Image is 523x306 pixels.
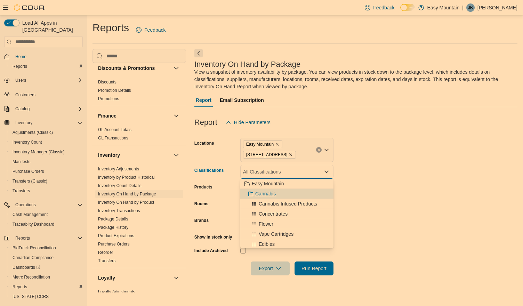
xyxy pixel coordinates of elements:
span: Easy Mountain [246,141,274,148]
span: Reports [13,284,27,290]
button: Reports [7,62,86,71]
a: Feedback [362,1,397,15]
a: Inventory Transactions [98,208,140,213]
span: Transfers (Classic) [13,178,47,184]
span: Operations [15,202,36,208]
h3: Loyalty [98,274,115,281]
span: Traceabilty Dashboard [10,220,83,228]
span: Reports [13,64,27,69]
button: Users [1,75,86,85]
h3: Finance [98,112,116,119]
label: Brands [194,218,209,223]
span: Transfers [10,187,83,195]
span: Manifests [10,158,83,166]
button: Finance [98,112,171,119]
span: Flower [259,220,273,227]
span: Inventory Manager (Classic) [13,149,65,155]
div: Inventory [92,165,186,268]
a: GL Transactions [98,136,128,140]
h3: Report [194,118,217,127]
span: Washington CCRS [10,292,83,301]
span: Reports [10,283,83,291]
p: Easy Mountain [427,3,460,12]
button: Traceabilty Dashboard [7,219,86,229]
button: [US_STATE] CCRS [7,292,86,301]
a: Purchase Orders [10,167,47,176]
a: Transfers [10,187,33,195]
button: Reports [7,282,86,292]
span: Export [255,261,285,275]
button: Run Report [295,261,333,275]
span: Home [13,52,83,61]
button: Users [13,76,29,84]
span: Reports [10,62,83,71]
button: Remove 7827 W Farm Rd 174 Republic Mo 65738 from selection in this group [289,153,293,157]
span: Package Details [98,216,128,222]
span: JB [468,3,473,12]
span: Transfers [13,188,30,194]
span: Inventory Count [13,139,42,145]
button: Customers [1,89,86,99]
span: Inventory [15,120,32,126]
button: Vape Cartridges [240,229,333,239]
span: GL Account Totals [98,127,131,132]
span: Canadian Compliance [10,253,83,262]
a: Dashboards [7,263,86,272]
button: Close list of options [324,169,329,175]
span: Inventory Count [10,138,83,146]
button: Inventory Manager (Classic) [7,147,86,157]
a: Purchase Orders [98,242,130,247]
span: Report [196,93,211,107]
span: Inventory On Hand by Product [98,200,154,205]
span: Canadian Compliance [13,255,54,260]
a: Customers [13,91,38,99]
a: Inventory Count Details [98,183,142,188]
a: Feedback [133,23,168,37]
span: Inventory [13,119,83,127]
span: Concentrates [259,210,288,217]
button: Clear input [316,147,322,153]
button: Remove Easy Mountain from selection in this group [275,142,279,146]
span: Users [15,78,26,83]
span: Hide Parameters [234,119,271,126]
span: BioTrack Reconciliation [10,244,83,252]
button: Operations [13,201,39,209]
span: Reports [15,235,30,241]
span: Vape Cartridges [259,231,293,237]
a: Inventory by Product Historical [98,175,155,180]
button: Concentrates [240,209,333,219]
button: Export [251,261,290,275]
a: Traceabilty Dashboard [10,220,57,228]
button: Reports [1,233,86,243]
span: Traceabilty Dashboard [13,222,54,227]
button: Catalog [1,104,86,114]
label: Rooms [194,201,209,207]
span: Cannabis Infused Products [259,200,317,207]
span: Inventory On Hand by Package [98,191,156,197]
button: Transfers (Classic) [7,176,86,186]
span: Transfers (Classic) [10,177,83,185]
button: Metrc Reconciliation [7,272,86,282]
div: View a snapshot of inventory availability by package. You can view products in stock down to the ... [194,69,514,90]
span: Home [15,54,26,59]
span: Feedback [373,4,394,11]
a: Promotion Details [98,88,131,93]
span: Edibles [259,241,275,248]
a: BioTrack Reconciliation [10,244,59,252]
span: Operations [13,201,83,209]
span: [STREET_ADDRESS] [246,151,288,158]
span: [US_STATE] CCRS [13,294,49,299]
span: Inventory by Product Historical [98,175,155,180]
button: Open list of options [324,147,329,153]
button: BioTrack Reconciliation [7,243,86,253]
button: Hide Parameters [223,115,273,129]
button: Inventory [13,119,35,127]
a: Loyalty Adjustments [98,289,135,294]
a: Home [13,53,29,61]
span: Product Expirations [98,233,134,239]
span: Transfers [98,258,115,264]
span: Purchase Orders [13,169,44,174]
